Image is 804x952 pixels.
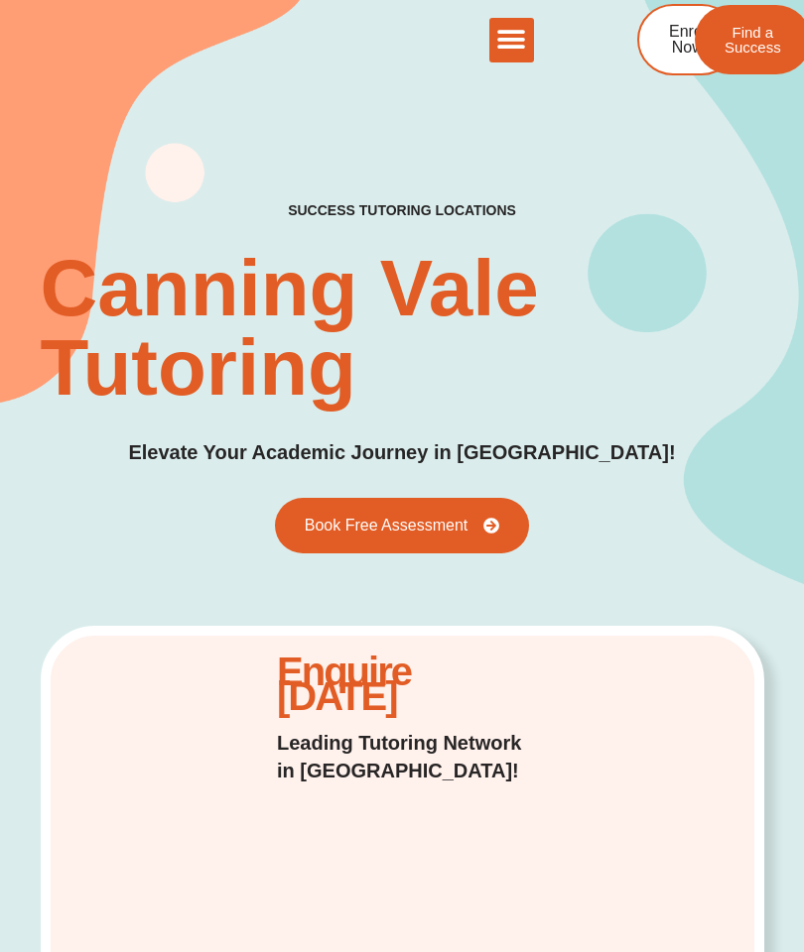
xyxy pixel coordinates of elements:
[288,201,516,219] h2: success tutoring locations
[489,18,534,62] div: Menu Toggle
[277,659,527,709] h2: Enquire [DATE]
[128,437,675,468] p: Elevate Your Academic Journey in [GEOGRAPHIC_DATA]!
[305,518,469,534] span: Book Free Assessment
[725,25,781,55] span: Find a Success
[637,4,737,75] a: Enrol Now
[669,24,706,56] span: Enrol Now
[275,498,530,553] a: Book Free Assessment
[41,249,764,408] h1: Canning Vale Tutoring
[277,729,527,784] p: Leading Tutoring Network in [GEOGRAPHIC_DATA]!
